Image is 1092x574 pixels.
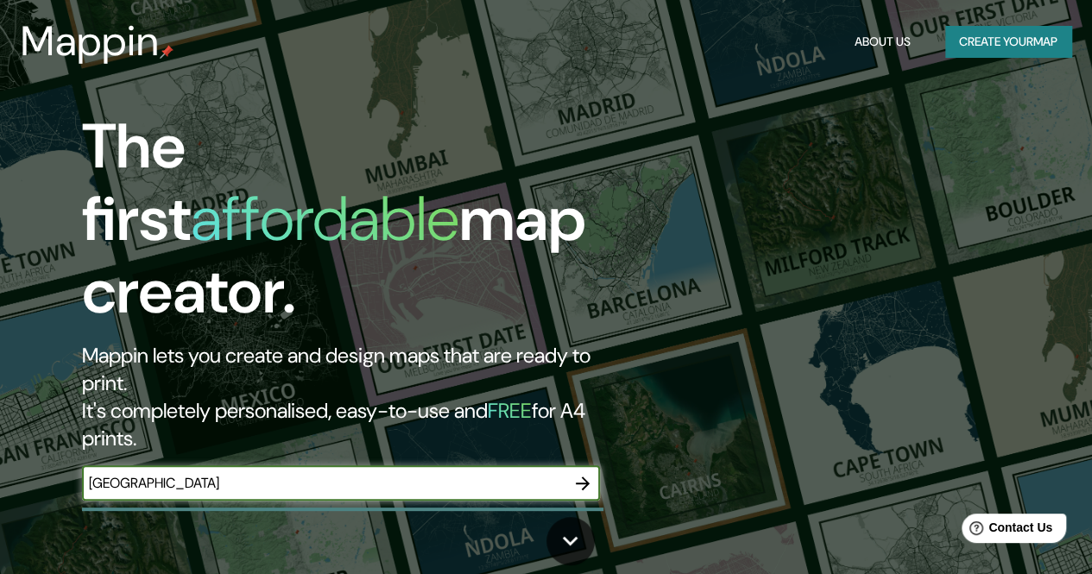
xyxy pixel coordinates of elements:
[945,26,1071,58] button: Create yourmap
[82,110,628,342] h1: The first map creator.
[488,397,532,424] h5: FREE
[191,179,459,259] h1: affordable
[848,26,918,58] button: About Us
[21,17,160,66] h3: Mappin
[82,342,628,452] h2: Mappin lets you create and design maps that are ready to print. It's completely personalised, eas...
[938,507,1073,555] iframe: Help widget launcher
[160,45,174,59] img: mappin-pin
[82,473,565,493] input: Choose your favourite place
